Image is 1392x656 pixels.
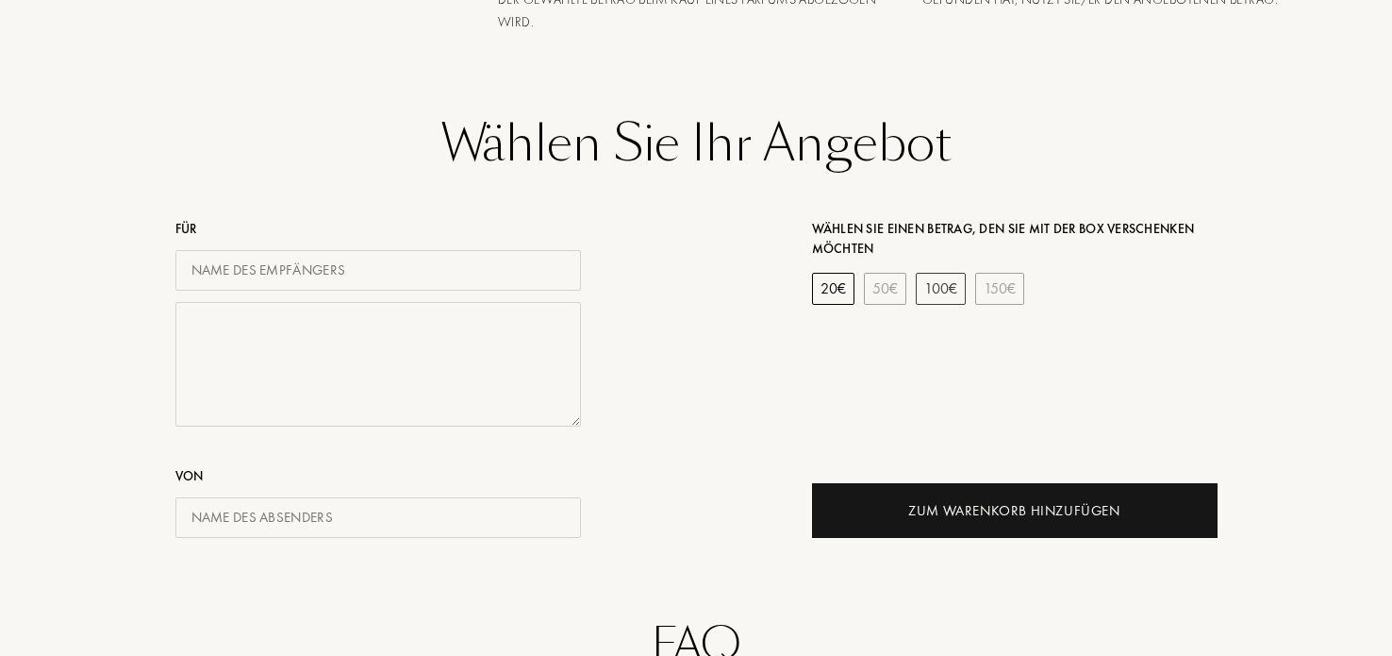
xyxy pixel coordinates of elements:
input: Name des Absenders [175,497,581,538]
div: 20 € [812,273,854,305]
div: 100 € [916,273,966,305]
h2: Wählen Sie Ihr Angebot [59,109,1333,179]
div: Wählen Sie einen Betrag, den Sie mit der Box verschenken möchten [812,219,1218,259]
div: Zum Warenkorb hinzufügen [908,500,1119,522]
div: 150 € [975,273,1024,305]
input: Name des Empfängers [175,250,581,291]
div: Von [175,466,581,486]
div: 50 € [864,273,906,305]
div: Für [175,219,581,239]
